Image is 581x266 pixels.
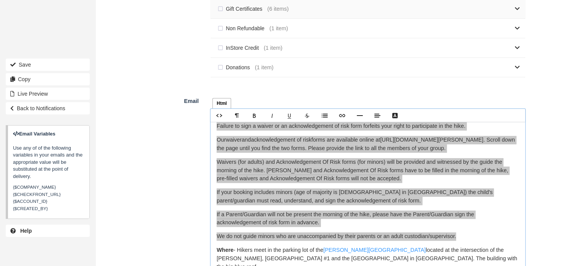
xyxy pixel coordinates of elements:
a: Back to Notifications [6,102,90,114]
label: Gift Certificates [216,3,267,15]
p: Failure to sign a waiver or an acknowledgement of risk form forfeits your right to participate in... [217,122,519,131]
a: HTML [210,109,228,122]
p: Waivers (for adults) and Acknowledgement Of Risk forms (for minors) will be provided and witnesse... [217,158,519,183]
p: If a Parent/Guardian will not be present the morning of the hike, please have the Parent/Guardian... [217,211,519,227]
a: Lists [316,109,333,122]
a: Copy [6,73,90,85]
p: We do not guide minors who are unaccompanied by their parents or an adult custodian/supervisor. [217,232,519,241]
button: Save [6,59,90,71]
a: Strikethrough [298,109,316,122]
span: (1 item) [269,24,288,33]
a: [URL][DOMAIN_NAME][PERSON_NAME] [380,137,483,143]
span: (6 items) [267,5,289,13]
label: Email [95,95,204,105]
a: Link [333,109,351,122]
a: acknowledgement of risk [251,137,311,143]
a: Text Color [386,109,404,122]
label: InStore Credit [216,42,264,54]
a: Html [212,98,231,109]
label: Non Refundable [216,23,269,34]
a: Align [369,109,386,122]
a: Bold [246,109,263,122]
p: If your booking includes minors (age of majority is [DEMOGRAPHIC_DATA] in [GEOGRAPHIC_DATA]) the ... [217,188,519,205]
p: Our and forms are available online at . Scroll down the page until you find the two forms. Please... [217,136,519,152]
span: (1 item) [255,64,274,72]
a: Line [351,109,369,122]
strong: Where [217,247,233,253]
a: [PERSON_NAME][GEOGRAPHIC_DATA] [323,247,426,253]
a: Underline [281,109,298,122]
p: Use any of of the following variables in your emails and the appropriate value will be substitute... [13,131,84,180]
label: Donations [216,62,255,73]
button: Live Preview [6,88,90,100]
b: Help [20,228,32,234]
a: Italic [263,109,281,122]
span: (1 item) [264,44,282,52]
a: Format [228,109,246,122]
a: Help [6,225,90,237]
a: waiver [226,137,242,143]
strong: Email Variables [13,131,55,137]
